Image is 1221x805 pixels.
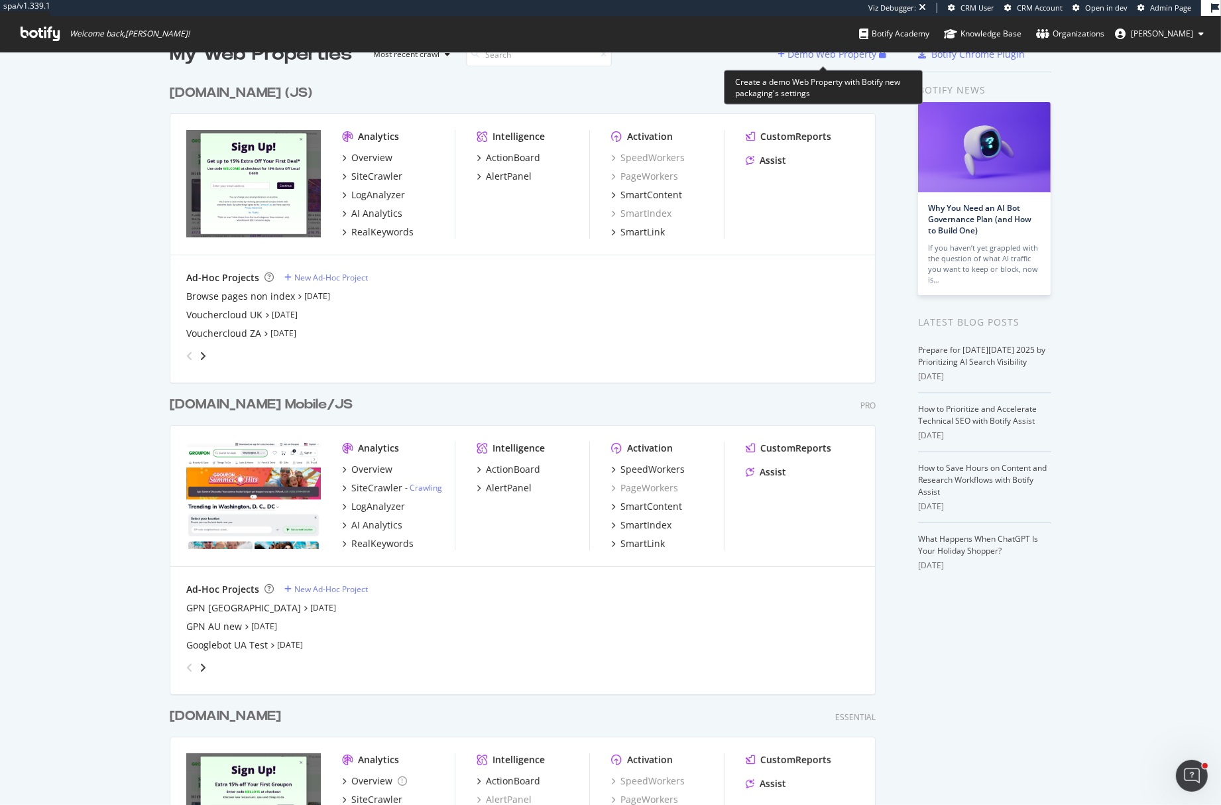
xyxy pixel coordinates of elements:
[304,290,330,302] a: [DATE]
[944,27,1021,40] div: Knowledge Base
[342,225,414,239] a: RealKeywords
[181,345,198,367] div: angle-left
[760,465,786,479] div: Assist
[760,753,831,767] div: CustomReports
[342,519,402,532] a: AI Analytics
[373,50,439,58] div: Most recent crawl
[170,395,358,414] a: [DOMAIN_NAME] Mobile/JS
[611,519,671,532] a: SmartIndex
[342,207,402,220] a: AI Analytics
[486,774,540,788] div: ActionBoard
[611,225,665,239] a: SmartLink
[351,463,392,476] div: Overview
[620,225,665,239] div: SmartLink
[860,400,876,411] div: Pro
[342,500,405,513] a: LogAnalyzer
[918,102,1051,192] img: Why You Need an AI Bot Governance Plan (and How to Build One)
[928,243,1041,285] div: If you haven’t yet grappled with the question of what AI traffic you want to keep or block, now is…
[410,482,442,493] a: Crawling
[611,188,682,202] a: SmartContent
[405,482,442,493] div: -
[724,70,923,105] div: Create a demo Web Property with Botify new packaging's settings
[186,290,295,303] a: Browse pages non index
[342,774,407,788] a: Overview
[620,519,671,532] div: SmartIndex
[918,48,1025,61] a: Botify Chrome Plugin
[620,500,682,513] div: SmartContent
[486,170,532,183] div: AlertPanel
[342,170,402,183] a: SiteCrawler
[918,533,1038,556] a: What Happens When ChatGPT Is Your Holiday Shopper?
[960,3,994,13] span: CRM User
[627,130,673,143] div: Activation
[760,154,786,167] div: Assist
[611,774,685,788] div: SpeedWorkers
[477,774,540,788] a: ActionBoard
[611,151,685,164] a: SpeedWorkers
[1176,760,1208,792] iframe: Intercom live chat
[918,371,1051,383] div: [DATE]
[284,584,368,595] a: New Ad-Hoc Project
[1137,3,1191,13] a: Admin Page
[272,309,298,320] a: [DATE]
[746,442,831,455] a: CustomReports
[1131,28,1193,39] span: phoebe
[284,272,368,283] a: New Ad-Hoc Project
[186,327,261,340] a: Vouchercloud ZA
[620,188,682,202] div: SmartContent
[186,583,259,596] div: Ad-Hoc Projects
[918,344,1045,367] a: Prepare for [DATE][DATE] 2025 by Prioritizing AI Search Visibility
[342,537,414,550] a: RealKeywords
[611,500,682,513] a: SmartContent
[351,537,414,550] div: RealKeywords
[477,170,532,183] a: AlertPanel
[342,188,405,202] a: LogAnalyzer
[186,271,259,284] div: Ad-Hoc Projects
[760,442,831,455] div: CustomReports
[170,41,352,68] div: My Web Properties
[477,463,540,476] a: ActionBoard
[351,774,392,788] div: Overview
[760,130,831,143] div: CustomReports
[859,16,929,52] a: Botify Academy
[186,442,321,549] img: groupon.com
[351,207,402,220] div: AI Analytics
[486,463,540,476] div: ActionBoard
[170,707,281,726] div: [DOMAIN_NAME]
[948,3,994,13] a: CRM User
[251,621,277,632] a: [DATE]
[186,620,242,633] a: GPN AU new
[1036,16,1104,52] a: Organizations
[186,639,268,652] a: Googlebot UA Test
[1036,27,1104,40] div: Organizations
[1017,3,1063,13] span: CRM Account
[1004,3,1063,13] a: CRM Account
[358,442,399,455] div: Analytics
[918,430,1051,442] div: [DATE]
[351,500,405,513] div: LogAnalyzer
[477,151,540,164] a: ActionBoard
[342,481,442,495] a: SiteCrawler- Crawling
[351,188,405,202] div: LogAnalyzer
[170,707,286,726] a: [DOMAIN_NAME]
[620,463,685,476] div: SpeedWorkers
[746,130,831,143] a: CustomReports
[170,395,353,414] div: [DOMAIN_NAME] Mobile/JS
[787,48,876,61] div: Demo Web Property
[611,207,671,220] a: SmartIndex
[493,130,545,143] div: Intelligence
[342,151,392,164] a: Overview
[859,27,929,40] div: Botify Academy
[611,481,678,495] a: PageWorkers
[351,225,414,239] div: RealKeywords
[746,154,786,167] a: Assist
[270,328,296,339] a: [DATE]
[918,560,1051,572] div: [DATE]
[294,272,368,283] div: New Ad-Hoc Project
[778,48,879,60] a: Demo Web Property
